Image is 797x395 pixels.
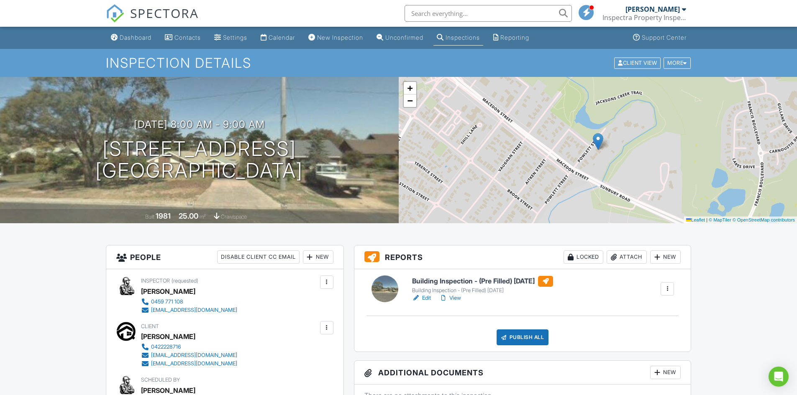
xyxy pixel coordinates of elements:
[650,366,681,379] div: New
[151,360,237,367] div: [EMAIL_ADDRESS][DOMAIN_NAME]
[564,250,603,264] div: Locked
[373,30,427,46] a: Unconfirmed
[439,294,461,302] a: View
[172,278,198,284] span: (requested)
[769,367,789,387] div: Open Intercom Messenger
[174,34,201,41] div: Contacts
[412,276,553,294] a: Building Inspection - (Pre Filled) [DATE] Building Inspection - (Pre Filled) [DATE]
[630,30,690,46] a: Support Center
[593,133,603,150] img: Marker
[305,30,366,46] a: New Inspection
[407,95,413,106] span: −
[303,250,333,264] div: New
[223,34,247,41] div: Settings
[141,330,195,343] div: [PERSON_NAME]
[141,285,195,298] div: [PERSON_NAME]
[141,306,237,314] a: [EMAIL_ADDRESS][DOMAIN_NAME]
[106,4,124,23] img: The Best Home Inspection Software - Spectora
[446,34,480,41] div: Inspections
[151,344,181,350] div: 0422228716
[650,250,681,264] div: New
[141,298,237,306] a: 0459 771 108
[407,83,413,93] span: +
[200,214,206,220] span: m²
[134,119,265,130] h3: [DATE] 8:00 am - 9:00 am
[490,30,533,46] a: Reporting
[385,34,423,41] div: Unconfirmed
[500,34,529,41] div: Reporting
[151,352,237,359] div: [EMAIL_ADDRESS][DOMAIN_NAME]
[354,245,691,269] h3: Reports
[161,30,204,46] a: Contacts
[141,377,180,383] span: Scheduled By
[106,11,199,29] a: SPECTORA
[141,359,237,368] a: [EMAIL_ADDRESS][DOMAIN_NAME]
[221,214,247,220] span: crawlspace
[141,343,237,351] a: 0422228716
[642,34,687,41] div: Support Center
[664,57,691,69] div: More
[404,82,416,94] a: Zoom in
[217,250,300,264] div: Disable Client CC Email
[145,214,154,220] span: Built
[412,276,553,287] h6: Building Inspection - (Pre Filled) [DATE]
[151,307,237,313] div: [EMAIL_ADDRESS][DOMAIN_NAME]
[130,4,199,22] span: SPECTORA
[156,212,171,220] div: 1981
[709,217,731,222] a: © MapTiler
[497,329,549,345] div: Publish All
[412,287,553,294] div: Building Inspection - (Pre Filled) [DATE]
[405,5,572,22] input: Search everything...
[141,323,159,329] span: Client
[151,298,183,305] div: 0459 771 108
[108,30,155,46] a: Dashboard
[106,245,343,269] h3: People
[141,278,170,284] span: Inspector
[706,217,707,222] span: |
[433,30,483,46] a: Inspections
[733,217,795,222] a: © OpenStreetMap contributors
[179,212,198,220] div: 25.00
[211,30,251,46] a: Settings
[607,250,647,264] div: Attach
[95,138,303,182] h1: [STREET_ADDRESS] [GEOGRAPHIC_DATA]
[613,59,663,66] a: Client View
[614,57,661,69] div: Client View
[106,56,692,70] h1: Inspection Details
[602,13,686,22] div: Inspectra Property Inspections
[317,34,363,41] div: New Inspection
[354,361,691,385] h3: Additional Documents
[269,34,295,41] div: Calendar
[257,30,298,46] a: Calendar
[404,94,416,107] a: Zoom out
[625,5,680,13] div: [PERSON_NAME]
[120,34,151,41] div: Dashboard
[686,217,705,222] a: Leaflet
[412,294,431,302] a: Edit
[141,351,237,359] a: [EMAIL_ADDRESS][DOMAIN_NAME]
